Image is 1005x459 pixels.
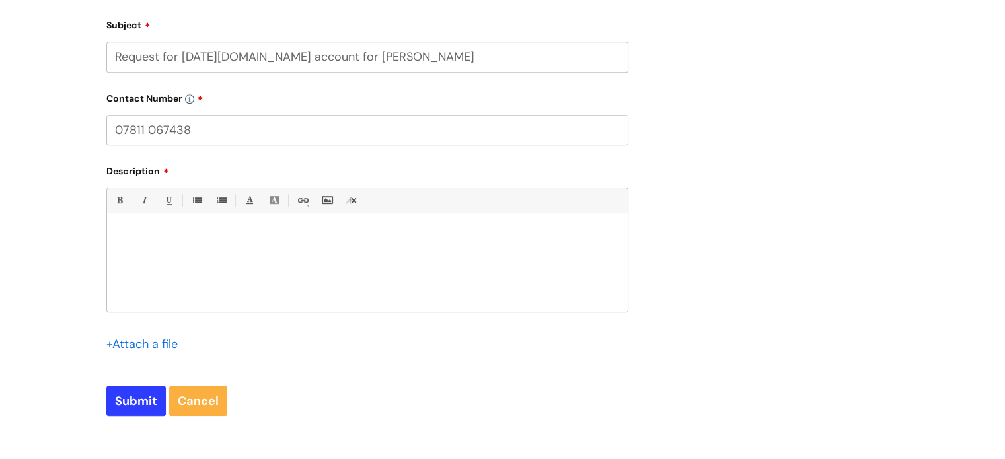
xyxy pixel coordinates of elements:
label: Contact Number [106,88,628,104]
a: Back Color [266,192,282,209]
a: Font Color [241,192,258,209]
input: Submit [106,386,166,416]
div: Attach a file [106,334,186,355]
a: 1. Ordered List (Ctrl-Shift-8) [213,192,229,209]
a: Insert Image... [318,192,335,209]
a: Bold (Ctrl-B) [111,192,128,209]
a: Underline(Ctrl-U) [160,192,176,209]
a: Link [294,192,311,209]
span: + [106,336,112,352]
a: Remove formatting (Ctrl-\) [343,192,359,209]
label: Description [106,161,628,177]
img: info-icon.svg [185,94,194,104]
a: Italic (Ctrl-I) [135,192,152,209]
label: Subject [106,15,628,31]
a: • Unordered List (Ctrl-Shift-7) [188,192,205,209]
a: Cancel [169,386,227,416]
